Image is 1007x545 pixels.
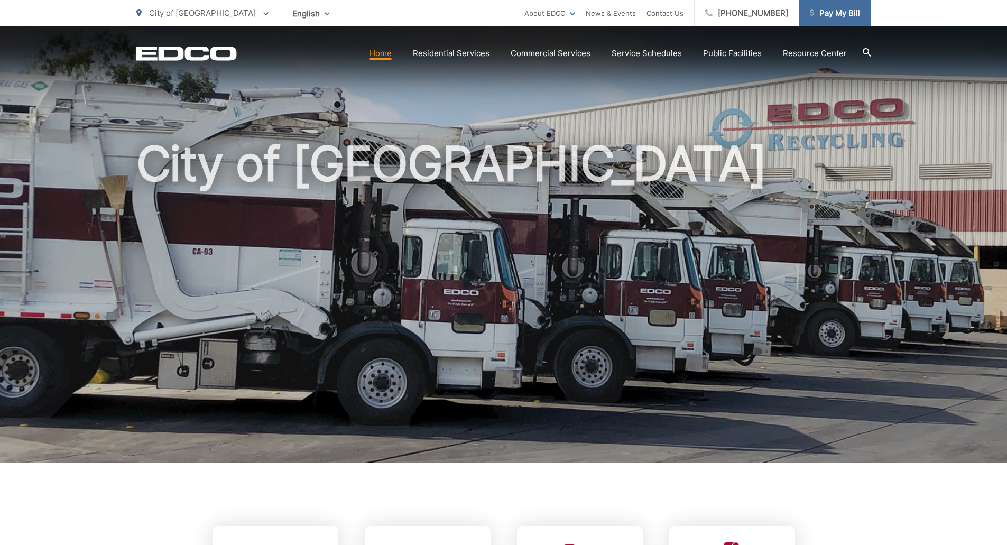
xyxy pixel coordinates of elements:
a: Home [369,47,392,60]
a: Residential Services [413,47,489,60]
a: Public Facilities [703,47,762,60]
h1: City of [GEOGRAPHIC_DATA] [136,137,871,472]
a: Service Schedules [612,47,682,60]
a: Resource Center [783,47,847,60]
a: Contact Us [646,7,683,20]
a: EDCD logo. Return to the homepage. [136,46,237,61]
a: About EDCO [524,7,575,20]
a: News & Events [586,7,636,20]
span: City of [GEOGRAPHIC_DATA] [149,8,256,18]
span: English [284,4,338,23]
a: Commercial Services [511,47,590,60]
span: Pay My Bill [810,7,860,20]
